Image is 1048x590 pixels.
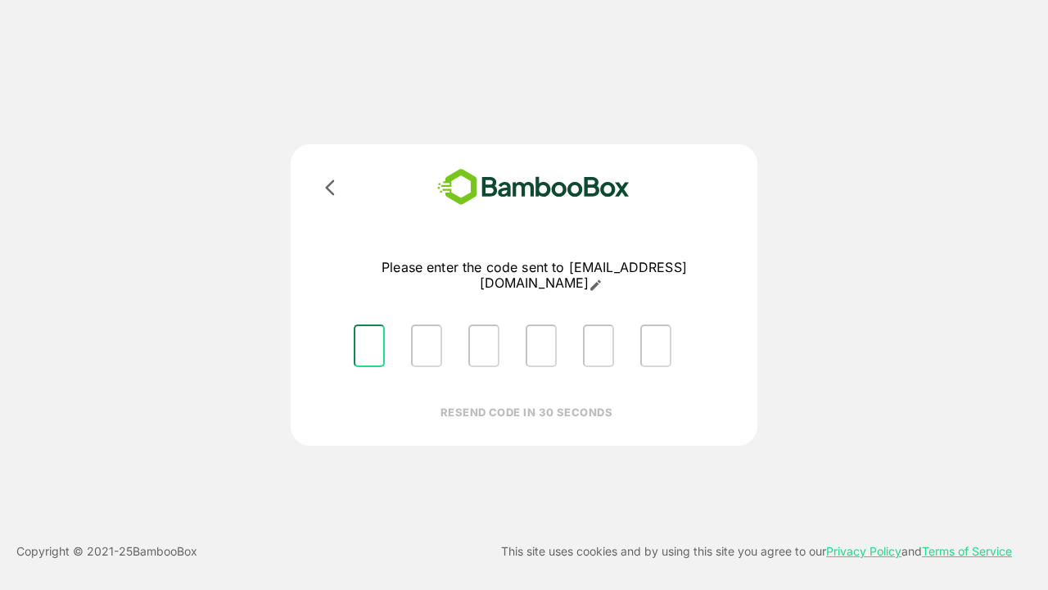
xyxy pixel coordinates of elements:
a: Privacy Policy [826,544,901,558]
p: This site uses cookies and by using this site you agree to our and [501,542,1012,561]
input: Please enter OTP character 2 [411,324,442,367]
p: Copyright © 2021- 25 BambooBox [16,542,197,561]
img: bamboobox [413,164,653,211]
input: Please enter OTP character 4 [526,324,557,367]
input: Please enter OTP character 6 [640,324,671,367]
p: Please enter the code sent to [EMAIL_ADDRESS][DOMAIN_NAME] [341,260,728,292]
input: Please enter OTP character 1 [354,324,385,367]
a: Terms of Service [922,544,1012,558]
input: Please enter OTP character 5 [583,324,614,367]
input: Please enter OTP character 3 [468,324,499,367]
